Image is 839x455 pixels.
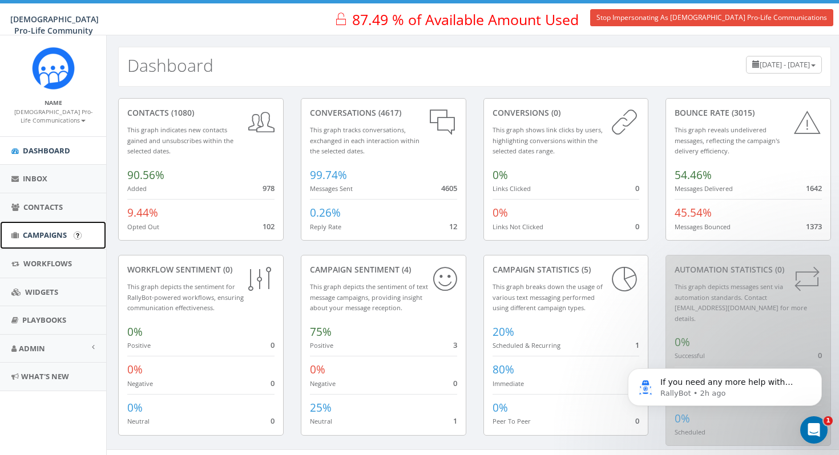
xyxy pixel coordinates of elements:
h2: Dashboard [127,56,213,75]
span: 0 [271,416,275,426]
iframe: Intercom live chat [800,416,828,444]
span: 80% [493,362,514,377]
small: This graph depicts the sentiment of text message campaigns, providing insight about your message ... [310,282,428,312]
div: Workflow Sentiment [127,264,275,275]
span: 1 [824,416,833,425]
span: Widgets [25,287,58,297]
span: (4) [400,264,411,275]
span: 4605 [441,183,457,193]
span: 0% [493,400,508,415]
a: Stop Impersonating As [DEMOGRAPHIC_DATA] Pro-Life Communications [590,9,833,26]
span: 99.74% [310,168,347,182]
span: Inbox [23,173,47,184]
small: This graph indicates new contacts gained and unsubscribes within the selected dates. [127,125,233,155]
span: 9.44% [127,205,158,220]
small: This graph depicts the sentiment for RallyBot-powered workflows, ensuring communication effective... [127,282,244,312]
small: This graph depicts messages sent via automation standards. Contact [EMAIL_ADDRESS][DOMAIN_NAME] f... [675,282,807,323]
span: 45.54% [675,205,712,220]
span: (1080) [169,107,194,118]
span: 0 [635,183,639,193]
span: 0 [453,378,457,388]
span: (0) [221,264,232,275]
div: conversations [310,107,457,119]
small: Scheduled [675,428,705,436]
small: This graph breaks down the usage of various text messaging performed using different campaign types. [493,282,603,312]
span: What's New [21,371,69,381]
img: Rally_Corp_Icon_1.png [32,47,75,90]
a: [DEMOGRAPHIC_DATA] Pro-Life Communications [14,106,92,125]
span: 0.26% [310,205,341,220]
iframe: Intercom notifications message [611,344,839,424]
span: 978 [263,183,275,193]
span: 0% [127,324,143,339]
small: Name [45,99,62,107]
span: Playbooks [22,315,66,325]
span: 0% [310,362,325,377]
span: (0) [773,264,784,275]
small: This graph tracks conversations, exchanged in each interaction within the selected dates. [310,125,419,155]
span: 0% [493,205,508,220]
div: Campaign Sentiment [310,264,457,275]
small: Opted Out [127,222,159,231]
div: conversions [493,107,640,119]
span: (0) [549,107,560,118]
span: 0 [635,221,639,231]
small: Immediate [493,379,524,388]
span: 1373 [806,221,822,231]
span: 102 [263,221,275,231]
small: [DEMOGRAPHIC_DATA] Pro-Life Communications [14,108,92,125]
small: This graph reveals undelivered messages, reflecting the campaign's delivery efficiency. [675,125,780,155]
small: Messages Delivered [675,184,733,193]
p: Message from RallyBot, sent 2h ago [50,44,197,54]
span: 0% [675,335,690,350]
span: Admin [19,343,45,354]
span: (5) [579,264,591,275]
span: Workflows [23,258,72,269]
span: [DATE] - [DATE] [760,59,810,70]
small: Messages Bounced [675,222,731,231]
small: Negative [310,379,336,388]
div: contacts [127,107,275,119]
div: Bounce Rate [675,107,822,119]
span: 25% [310,400,332,415]
span: 1642 [806,183,822,193]
span: 0% [127,362,143,377]
span: 87.49 % of Available Amount Used [352,10,579,29]
input: Submit [74,231,82,239]
small: Added [127,184,147,193]
small: Reply Rate [310,222,341,231]
small: Negative [127,379,153,388]
a: 87.49 % of Available Amount Used [322,3,599,35]
div: Campaign Statistics [493,264,640,275]
small: Links Clicked [493,184,531,193]
small: Neutral [310,417,332,425]
small: Links Not Clicked [493,222,543,231]
span: 0% [493,168,508,182]
span: Contacts [23,202,63,212]
span: 12 [449,221,457,231]
span: 0% [675,411,690,426]
span: 3 [453,340,457,350]
span: 75% [310,324,332,339]
div: Automation Statistics [675,264,822,275]
small: Positive [310,341,333,350]
span: 0% [127,400,143,415]
span: 1 [453,416,457,426]
span: If you need any more help with managing your contacts or have other questions, I'm here to assist... [50,33,192,99]
span: (4617) [376,107,401,118]
span: 0 [271,340,275,350]
small: Messages Sent [310,184,353,193]
small: Scheduled & Recurring [493,341,560,350]
span: (3015) [729,107,755,118]
span: 54.46% [675,168,712,182]
small: Peer To Peer [493,417,531,425]
span: [DEMOGRAPHIC_DATA] Pro-Life Community [10,14,99,36]
small: This graph shows link clicks by users, highlighting conversions within the selected dates range. [493,125,603,155]
span: 0 [271,378,275,388]
span: Dashboard [23,145,70,156]
span: 90.56% [127,168,164,182]
small: Positive [127,341,151,350]
span: 1 [635,340,639,350]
